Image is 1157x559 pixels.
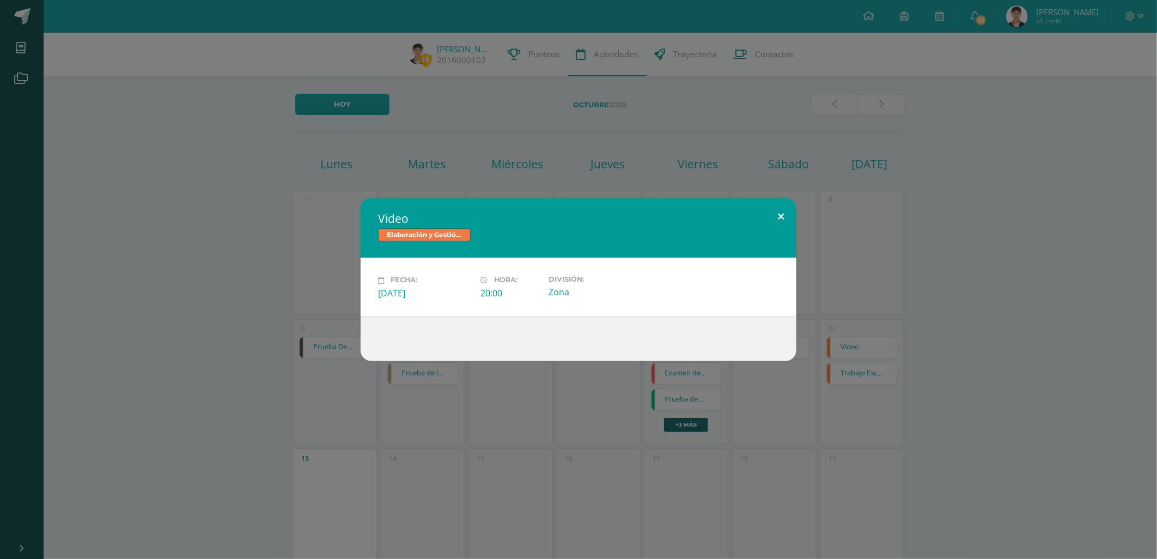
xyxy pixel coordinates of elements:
div: [DATE] [378,287,472,299]
button: Close (Esc) [765,198,796,235]
span: Hora: [494,276,517,284]
div: 20:00 [480,287,540,299]
span: Elaboración y Gestión de Proyectos [378,228,471,241]
span: Fecha: [391,276,417,284]
div: Zona [549,286,642,298]
h2: Video [378,211,779,226]
label: División: [549,275,642,283]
